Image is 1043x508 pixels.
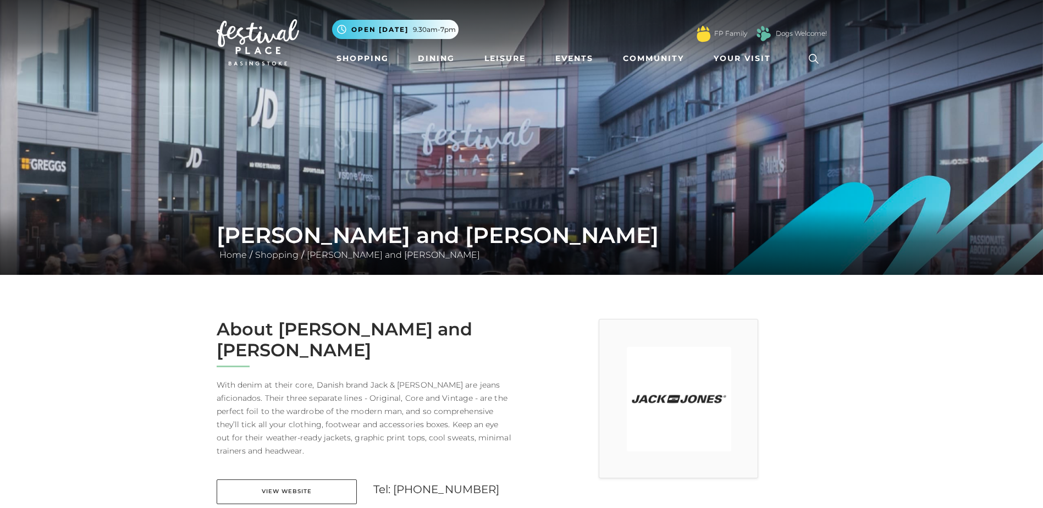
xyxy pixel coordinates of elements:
[217,222,827,249] h1: [PERSON_NAME] and [PERSON_NAME]
[304,250,483,260] a: [PERSON_NAME] and [PERSON_NAME]
[217,19,299,65] img: Festival Place Logo
[413,48,459,69] a: Dining
[709,48,781,69] a: Your Visit
[332,20,459,39] button: Open [DATE] 9.30am-7pm
[714,53,771,64] span: Your Visit
[480,48,530,69] a: Leisure
[351,25,409,35] span: Open [DATE]
[252,250,301,260] a: Shopping
[619,48,688,69] a: Community
[217,250,250,260] a: Home
[208,222,835,262] div: / /
[551,48,598,69] a: Events
[217,319,514,361] h2: About [PERSON_NAME] and [PERSON_NAME]
[217,479,357,504] a: View Website
[332,48,393,69] a: Shopping
[373,483,500,496] a: Tel: [PHONE_NUMBER]
[217,378,514,457] p: With denim at their core, Danish brand Jack & [PERSON_NAME] are jeans aficionados. Their three se...
[413,25,456,35] span: 9.30am-7pm
[776,29,827,38] a: Dogs Welcome!
[714,29,747,38] a: FP Family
